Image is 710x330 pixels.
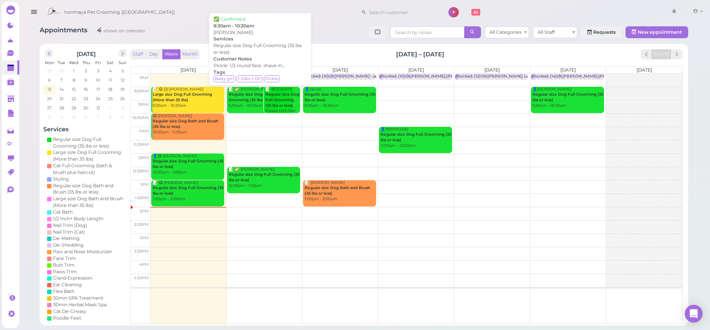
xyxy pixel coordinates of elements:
[304,87,376,109] div: 👤Janize 9:30am - 10:30am
[53,182,125,196] div: Regular size Dog Bath and Brush (35 lbs or less)
[108,77,113,83] span: 11
[228,87,293,109] div: 📝 ✅ [PERSON_NAME] 9:30am - 10:30am
[152,154,224,175] div: 👤😋 [PERSON_NAME] 12:00pm - 1:00pm
[366,6,438,18] input: Search customer
[96,114,100,121] span: 7
[134,249,149,254] span: 3:30pm
[134,89,149,93] span: 9:30am
[107,95,113,102] span: 25
[265,87,300,136] div: 📝 9512123473 Please trim hair in ears and comb out or blow out excess hair. 9:30am - 10:30am
[107,60,114,65] span: Sat
[95,60,101,65] span: Fri
[60,114,64,121] span: 4
[46,67,53,74] span: 29
[72,114,76,121] span: 5
[213,23,254,29] b: 9:30am - 10:30am
[140,182,149,187] span: 1pm
[71,95,77,102] span: 22
[671,49,683,59] button: next
[626,26,688,38] button: New appointment
[84,67,88,74] span: 2
[59,105,65,111] span: 28
[47,77,52,83] span: 6
[53,222,87,229] div: Nail Trim (Dog)
[119,49,127,57] button: next
[45,49,53,57] button: prev
[380,74,510,79] div: Blocked: (10)(9)[PERSON_NAME],[PERSON_NAME] • appointment
[180,49,200,59] button: Month
[213,62,307,69] div: Pickle: 1/2 round face, shave in...
[581,26,622,38] a: Requests
[140,209,149,214] span: 2pm
[532,92,603,102] b: Regular size Dog Full Grooming (35 lbs or less)
[84,114,88,121] span: 6
[84,77,88,83] span: 9
[180,67,196,73] span: [DATE]
[108,114,112,121] span: 8
[380,127,452,149] div: 👤9093743320 11:00am - 12:00pm
[130,49,145,59] button: Staff
[47,114,51,121] span: 3
[132,115,149,120] span: 10:30am
[641,49,652,59] button: prev
[133,169,149,174] span: 12:30pm
[134,275,149,280] span: 4:30pm
[153,92,212,102] b: Large size Dog Full Grooming (More than 35 lbs)
[140,75,149,80] span: 9am
[53,281,82,288] div: Ear Cleaning
[228,167,300,189] div: 📝 ✅ [PERSON_NAME] 12:30pm - 1:30pm
[685,305,703,323] div: Open Intercom Messenger
[83,95,89,102] span: 23
[109,105,112,111] span: 1
[59,95,64,102] span: 21
[53,162,125,176] div: Cat Full Grooming (bath & brush plus haircut)
[121,105,125,111] span: 2
[83,105,89,111] span: 30
[264,75,280,82] span: Pickle
[53,195,125,209] div: Large size Dog Bath and Brush (More than 35 lbs)
[538,29,555,35] span: All Staff
[53,215,103,222] div: 1/2 Inch+ Body Length
[72,67,75,74] span: 1
[60,77,63,83] span: 7
[134,222,149,227] span: 2:30pm
[53,315,81,321] div: Poodle Feet
[153,119,218,129] b: Regular size Dog Bath and Brush (35 lbs or less)
[145,49,163,59] button: Day
[162,49,180,59] button: Week
[96,67,100,74] span: 3
[40,26,89,34] span: Appointments
[121,67,125,74] span: 5
[305,185,370,196] b: Regular size Dog Bath and Brush (35 lbs or less)
[96,105,101,111] span: 31
[83,86,89,93] span: 16
[82,60,90,65] span: Thu
[93,26,145,34] i: 4
[135,195,149,200] span: 1:30pm
[390,26,464,38] input: Search by notes
[58,60,65,65] span: Tue
[53,295,103,301] div: 30min SPA Treatment
[236,75,263,82] span: 1-15lbs 1-12H
[140,235,149,240] span: 3pm
[138,102,149,107] span: 10am
[229,92,278,102] b: Regular size Dog Full Grooming (35 lbs or less)
[53,176,69,182] div: Styling
[69,60,79,65] span: Wed
[651,49,671,59] button: [DATE]
[53,268,77,275] div: Paws Trim
[490,29,521,35] span: All Categories
[43,126,129,133] h4: Services
[71,105,77,111] span: 29
[133,142,149,147] span: 11:30am
[152,87,224,109] div: 📝 😋 (2) [PERSON_NAME] 9:30am - 10:30am
[229,172,299,182] b: Regular size Dog Full Grooming (35 lbs or less)
[213,56,252,62] b: Customer Notes
[64,2,175,23] span: Ironmaya Pet Grooming ([GEOGRAPHIC_DATA])
[120,77,125,83] span: 12
[95,77,101,83] span: 10
[152,180,224,202] div: 📝 😋 [PERSON_NAME] 1:00pm - 2:00pm
[108,67,112,74] span: 4
[46,105,52,111] span: 27
[213,29,307,36] div: [PERSON_NAME]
